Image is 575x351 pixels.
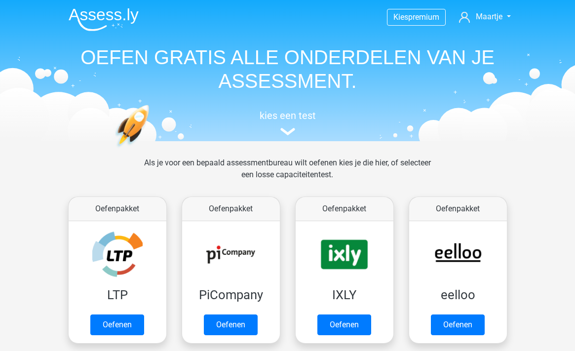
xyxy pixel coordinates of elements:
img: Assessly [69,8,139,31]
a: Oefenen [204,314,258,335]
a: Oefenen [90,314,144,335]
a: Oefenen [317,314,371,335]
span: premium [408,12,439,22]
h5: kies een test [61,110,515,121]
h1: OEFEN GRATIS ALLE ONDERDELEN VAN JE ASSESSMENT. [61,45,515,93]
img: assessment [280,128,295,135]
a: kies een test [61,110,515,136]
img: oefenen [115,105,188,194]
span: Maartje [476,12,502,21]
a: Kiespremium [387,10,445,24]
span: Kies [393,12,408,22]
div: Als je voor een bepaald assessmentbureau wilt oefenen kies je die hier, of selecteer een losse ca... [136,157,439,193]
a: Maartje [455,11,514,23]
a: Oefenen [431,314,485,335]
